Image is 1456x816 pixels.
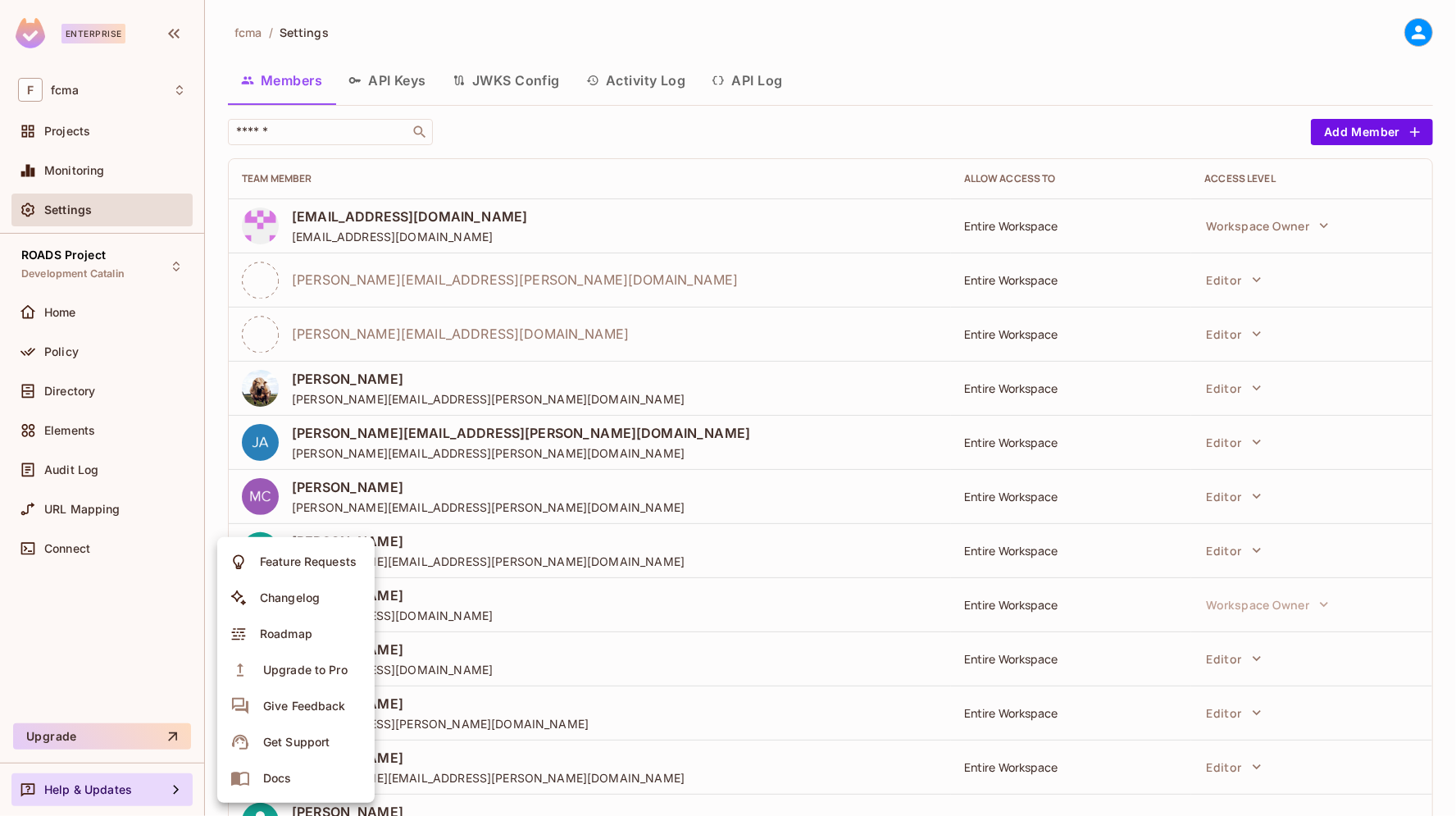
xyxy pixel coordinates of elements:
div: Upgrade to Pro [263,662,348,678]
div: Feature Requests [260,554,357,570]
div: Give Feedback [263,698,346,714]
div: Get Support [263,734,330,750]
div: Changelog [260,590,320,606]
div: Docs [263,770,292,786]
div: Roadmap [260,626,312,642]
